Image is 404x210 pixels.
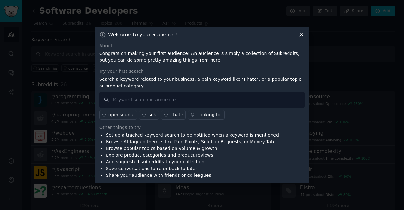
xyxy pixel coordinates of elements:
li: Share your audience with friends or colleagues [106,172,279,179]
div: Other things to try [99,124,305,131]
h3: Welcome to your audience! [108,31,177,38]
input: Keyword search in audience [99,92,305,108]
a: Looking for [188,110,225,120]
a: I hate [161,110,186,120]
li: Set up a tracked keyword search to be notified when a keyword is mentioned [106,132,279,139]
li: Browse popular topics based on volume & growth [106,145,279,152]
li: Add suggested subreddits to your collection [106,159,279,165]
li: Explore product categories and product reviews [106,152,279,159]
a: sdk [139,110,159,120]
div: About [99,42,305,49]
div: opensource [108,111,134,118]
div: Looking for [197,111,222,118]
li: Save conversations to refer back to later [106,165,279,172]
div: I hate [170,111,183,118]
a: opensource [99,110,137,120]
p: Congrats on making your first audience! An audience is simply a collection of Subreddits, but you... [99,50,305,64]
li: Browse AI-tagged themes like Pain Points, Solution Requests, or Money Talk [106,139,279,145]
div: Try your first search [99,68,305,75]
div: sdk [148,111,156,118]
p: Search a keyword related to your business, a pain keyword like "I hate", or a popular topic or pr... [99,76,305,89]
